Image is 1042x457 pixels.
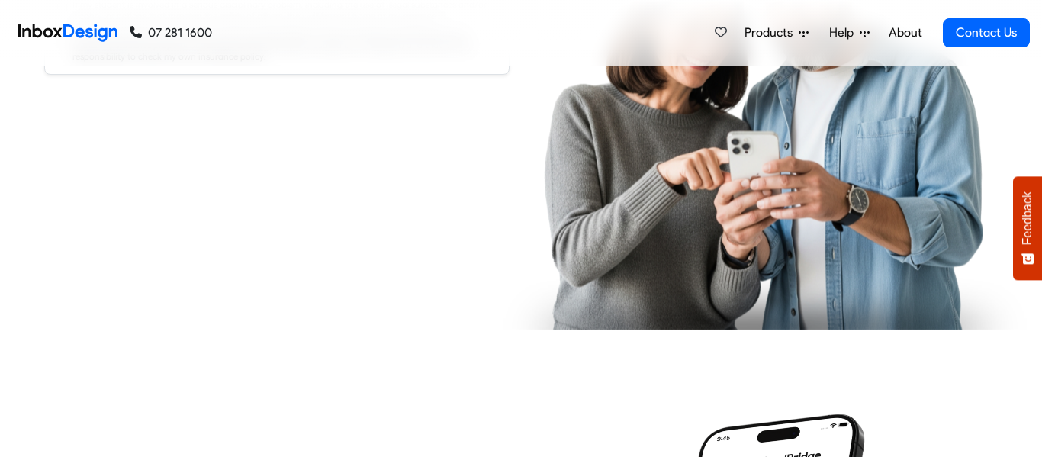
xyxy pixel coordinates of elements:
[745,24,799,42] span: Products
[1013,176,1042,280] button: Feedback - Show survey
[130,24,212,42] a: 07 281 1600
[884,18,926,48] a: About
[829,24,860,42] span: Help
[738,18,815,48] a: Products
[823,18,876,48] a: Help
[1021,191,1034,245] span: Feedback
[943,18,1030,47] a: Contact Us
